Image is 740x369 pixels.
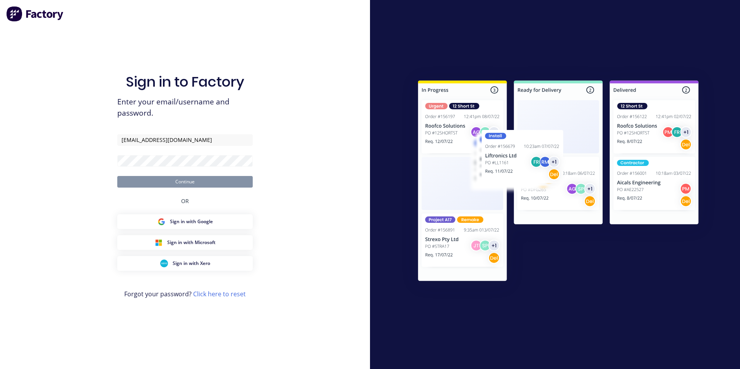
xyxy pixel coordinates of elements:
img: Microsoft Sign in [155,239,163,246]
span: Sign in with Google [170,218,213,225]
a: Click here to reset [193,290,246,298]
span: Enter your email/username and password. [117,96,253,119]
button: Xero Sign inSign in with Xero [117,256,253,271]
span: Sign in with Microsoft [167,239,216,246]
button: Continue [117,176,253,188]
h1: Sign in to Factory [126,73,244,90]
button: Microsoft Sign inSign in with Microsoft [117,235,253,250]
span: Sign in with Xero [173,260,210,267]
div: OR [181,188,189,214]
input: Email/Username [117,134,253,146]
img: Sign in [401,65,716,299]
button: Google Sign inSign in with Google [117,214,253,229]
img: Google Sign in [158,218,165,226]
span: Forgot your password? [124,289,246,299]
img: Factory [6,6,64,22]
img: Xero Sign in [160,260,168,267]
